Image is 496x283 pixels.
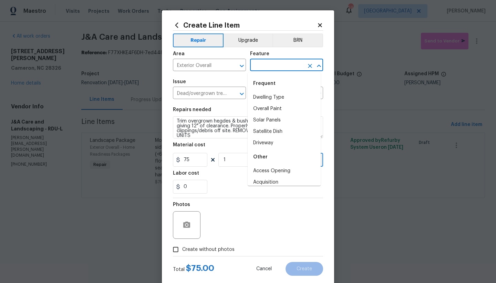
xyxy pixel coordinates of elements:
button: Repair [173,33,224,47]
button: Close [314,61,324,71]
button: BRN [272,33,323,47]
button: Open [237,61,247,71]
button: Create [286,262,323,276]
li: Satellite Dish [248,126,321,137]
li: Solar Panels [248,115,321,126]
h5: Issue [173,79,186,84]
span: Create [297,266,312,272]
h5: Material cost [173,143,205,147]
li: Access Opening [248,165,321,177]
div: Frequent [248,75,321,92]
h5: Labor cost [173,171,199,176]
h2: Create Line Item [173,21,317,29]
span: $ 75.00 [186,264,214,272]
div: Total [173,265,214,273]
button: Open [237,89,247,99]
h5: Photos [173,202,190,207]
div: Other [248,149,321,165]
button: Cancel [245,262,283,276]
li: Overall Paint [248,103,321,115]
textarea: Trim overgrown hegdes & bushes around perimeter of home giving 12" of clearance. Properly dispose... [173,116,323,138]
h5: Area [173,51,185,56]
button: Upgrade [224,33,273,47]
h5: Repairs needed [173,107,211,112]
button: Clear [305,61,315,71]
li: Dwelling Type [248,92,321,103]
li: Acquisition [248,177,321,188]
span: Cancel [256,266,272,272]
span: Create without photos [182,246,235,253]
li: Driveway [248,137,321,149]
h5: Feature [250,51,269,56]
